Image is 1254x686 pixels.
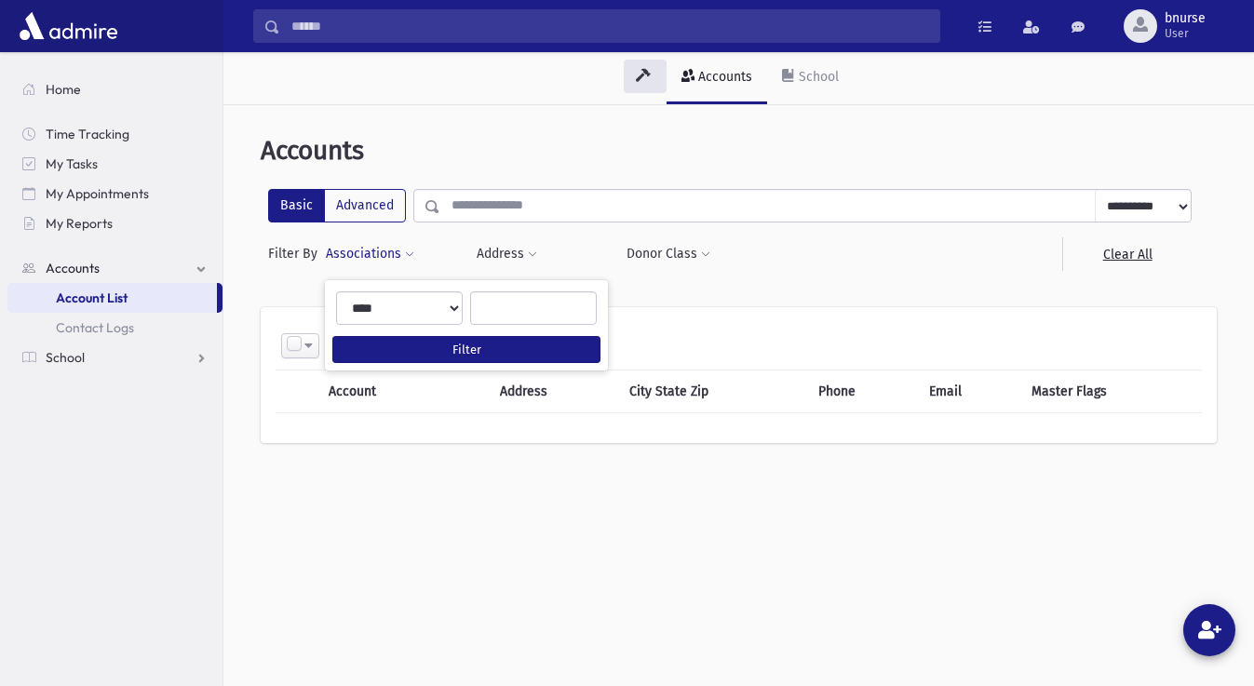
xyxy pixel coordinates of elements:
span: School [46,349,85,366]
span: User [1165,26,1206,41]
a: Account List [7,283,217,313]
a: Contact Logs [7,313,222,343]
span: Account List [56,289,128,306]
button: Address [476,237,538,271]
img: AdmirePro [15,7,122,45]
th: City State Zip [618,370,807,412]
a: School [7,343,222,372]
div: Accounts [694,69,752,85]
div: School [795,69,839,85]
span: Contact Logs [56,319,134,336]
span: My Tasks [46,155,98,172]
a: My Tasks [7,149,222,179]
span: Time Tracking [46,126,129,142]
label: Basic [268,189,325,222]
span: Accounts [46,260,100,276]
span: My Appointments [46,185,149,202]
span: Accounts [261,135,364,166]
a: My Appointments [7,179,222,208]
span: Filter By [268,244,325,263]
a: Time Tracking [7,119,222,149]
th: Phone [807,370,918,412]
button: Donor Class [626,237,711,271]
a: School [767,52,854,104]
span: bnurse [1165,11,1206,26]
button: Filter [332,336,600,363]
input: Search [280,9,939,43]
div: FilterModes [268,189,406,222]
th: Account [317,370,447,412]
a: Accounts [7,253,222,283]
button: Associations [325,237,415,271]
a: Home [7,74,222,104]
th: Address [489,370,618,412]
a: My Reports [7,208,222,238]
th: Master Flags [1020,370,1202,412]
th: Email [918,370,1020,412]
a: Accounts [667,52,767,104]
label: Advanced [324,189,406,222]
a: Clear All [1062,237,1192,271]
span: Home [46,81,81,98]
span: My Reports [46,215,113,232]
